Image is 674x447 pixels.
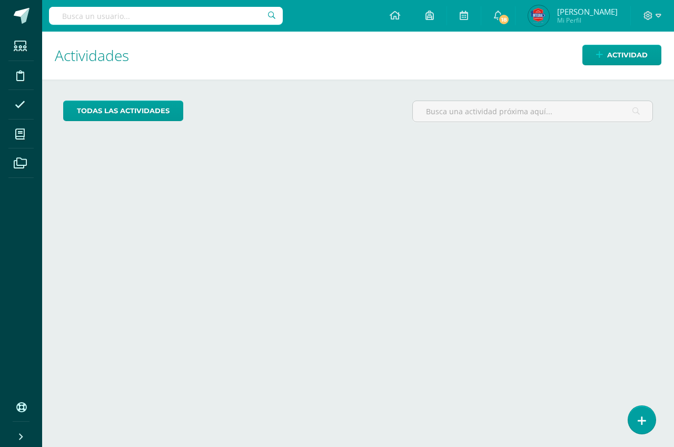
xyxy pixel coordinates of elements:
input: Busca un usuario... [49,7,283,25]
a: Actividad [582,45,661,65]
span: [PERSON_NAME] [557,6,618,17]
h1: Actividades [55,32,661,80]
input: Busca una actividad próxima aquí... [413,101,652,122]
span: 18 [498,14,510,25]
img: 38eaf94feb06c03c893c1ca18696d927.png [528,5,549,26]
span: Mi Perfil [557,16,618,25]
span: Actividad [607,45,648,65]
a: todas las Actividades [63,101,183,121]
